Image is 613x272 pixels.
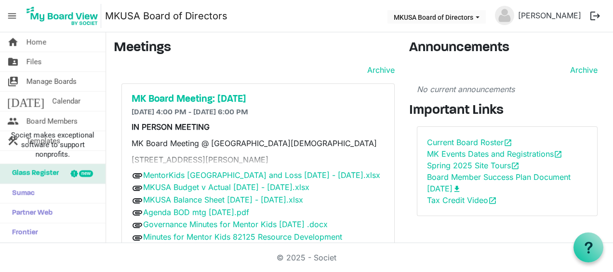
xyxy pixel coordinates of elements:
[52,92,80,111] span: Calendar
[409,40,606,56] h3: Announcements
[427,161,520,170] a: Spring 2025 Site Toursopen_in_new
[7,92,44,111] span: [DATE]
[7,204,53,223] span: Partner Web
[409,103,606,119] h3: Important Links
[132,207,143,218] span: attachment
[132,232,342,254] a: Minutes for Mentor Kids 82125 Resource Development Committee.pdf
[554,150,562,159] span: open_in_new
[132,232,143,244] span: attachment
[24,4,101,28] img: My Board View Logo
[511,162,520,170] span: open_in_new
[132,219,143,231] span: attachment
[277,253,336,262] a: © 2025 - Societ
[7,184,35,203] span: Sumac
[363,64,395,76] a: Archive
[143,195,303,204] a: MKUSA Balance Sheet [DATE] - [DATE].xlsx
[417,83,598,95] p: No current announcements
[27,32,46,52] span: Home
[7,223,38,243] span: Frontier
[7,164,59,183] span: Glass Register
[143,219,328,229] a: Governance Minutes for Mentor Kids [DATE] .docx
[514,6,585,25] a: [PERSON_NAME]
[387,10,486,24] button: MKUSA Board of Directors dropdownbutton
[495,6,514,25] img: no-profile-picture.svg
[427,137,512,147] a: Current Board Rosteropen_in_new
[79,170,93,177] div: new
[132,154,385,165] p: [STREET_ADDRESS][PERSON_NAME]
[7,52,19,71] span: folder_shared
[132,137,385,149] p: MK Board Meeting @ [GEOGRAPHIC_DATA][DEMOGRAPHIC_DATA]
[566,64,598,76] a: Archive
[427,172,571,193] a: Board Member Success Plan Document [DATE]download
[7,72,19,91] span: switch_account
[7,32,19,52] span: home
[132,182,143,194] span: attachment
[132,108,385,117] h6: [DATE] 4:00 PM - [DATE] 6:00 PM
[4,130,101,159] span: Societ makes exceptional software to support nonprofits.
[585,6,605,26] button: logout
[7,111,19,131] span: people
[24,4,105,28] a: My Board View Logo
[132,170,143,181] span: attachment
[27,52,42,71] span: Files
[143,207,249,217] a: Agenda BOD mtg [DATE].pdf
[27,72,77,91] span: Manage Boards
[27,111,78,131] span: Board Members
[427,149,562,159] a: MK Events Dates and Registrationsopen_in_new
[427,195,497,205] a: Tax Credit Videoopen_in_new
[132,195,143,206] span: attachment
[132,122,210,132] strong: IN PERSON MEETING
[105,6,227,26] a: MKUSA Board of Directors
[453,185,461,193] span: download
[114,40,395,56] h3: Meetings
[504,138,512,147] span: open_in_new
[143,170,380,180] a: MentorKids [GEOGRAPHIC_DATA] and Loss [DATE] - [DATE].xlsx
[3,7,21,25] span: menu
[132,94,385,105] a: MK Board Meeting: [DATE]
[488,196,497,205] span: open_in_new
[143,182,309,192] a: MKUSA Budget v Actual [DATE] - [DATE].xlsx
